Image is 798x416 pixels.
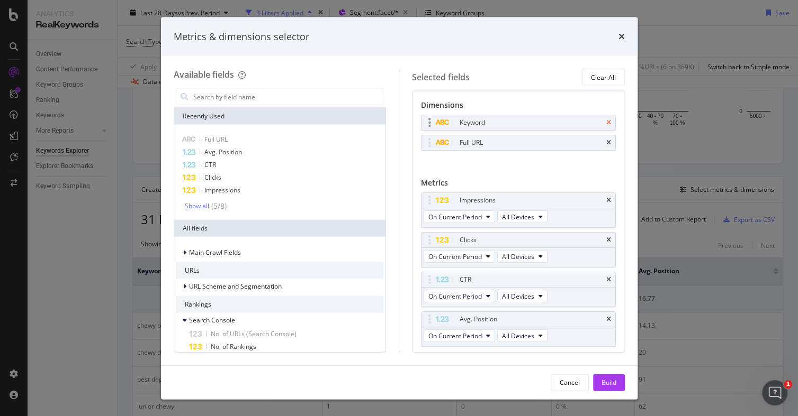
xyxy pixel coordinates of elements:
div: Build [602,377,616,386]
div: Cancel [560,377,580,386]
button: On Current Period [424,329,495,342]
div: URLs [176,262,384,279]
div: Clear All [591,72,616,81]
span: On Current Period [428,252,482,261]
button: Cancel [551,374,589,391]
span: URL Scheme and Segmentation [189,282,282,291]
button: On Current Period [424,250,495,263]
div: Avg. Position [460,314,497,325]
div: ImpressionstimesOn Current PeriodAll Devices [421,192,616,228]
div: times [606,237,611,243]
div: modal [161,17,638,399]
button: All Devices [497,250,548,263]
button: On Current Period [424,210,495,223]
button: Clear All [582,69,625,86]
div: Keyword [460,117,485,128]
span: Impressions [204,186,240,195]
span: All Devices [502,212,534,221]
span: Search Console [189,316,235,325]
div: ( 5 / 8 ) [209,201,227,211]
button: Build [593,374,625,391]
span: All Devices [502,291,534,300]
div: Impressions [460,195,496,206]
div: CTR [460,274,471,285]
button: All Devices [497,329,548,342]
div: Rankings [176,296,384,313]
div: times [606,197,611,204]
span: On Current Period [428,331,482,340]
div: Recently Used [174,108,386,125]
button: All Devices [497,210,548,223]
span: No. of URLs (Search Console) [211,329,297,338]
div: Selected fields [412,71,470,83]
button: All Devices [497,290,548,302]
div: times [606,276,611,283]
span: All Devices [502,252,534,261]
button: On Current Period [424,290,495,302]
div: times [618,30,625,43]
span: Main Crawl Fields [189,248,241,257]
div: CTRtimesOn Current PeriodAll Devices [421,272,616,307]
div: times [606,140,611,146]
div: times [606,119,611,126]
span: All Devices [502,331,534,340]
span: No. of Rankings [211,342,256,351]
iframe: Intercom live chat [762,380,787,405]
div: Available fields [174,69,234,80]
div: Full URL [460,137,483,148]
div: All fields [174,220,386,237]
div: Full URLtimes [421,135,616,151]
input: Search by field name [192,89,384,105]
div: Show all [185,202,209,210]
div: times [606,316,611,322]
span: CTR [204,160,216,169]
div: Metrics [421,178,616,192]
div: ClickstimesOn Current PeriodAll Devices [421,232,616,267]
div: Avg. PositiontimesOn Current PeriodAll Devices [421,311,616,347]
span: Clicks [204,173,221,182]
div: Metrics & dimensions selector [174,30,309,43]
span: 1 [784,380,792,389]
div: Dimensions [421,100,616,115]
span: On Current Period [428,212,482,221]
span: Full URL [204,135,228,144]
span: Avg. Position [204,147,242,156]
div: Keywordtimes [421,115,616,131]
div: Clicks [460,235,477,245]
span: On Current Period [428,291,482,300]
